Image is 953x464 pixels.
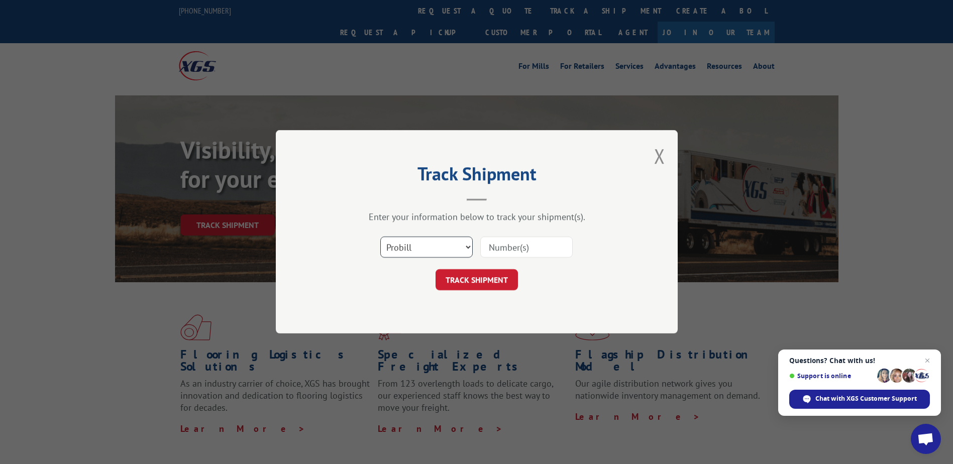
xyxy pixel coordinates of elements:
h2: Track Shipment [326,167,627,186]
div: Enter your information below to track your shipment(s). [326,211,627,223]
button: Close modal [654,143,665,169]
button: TRACK SHIPMENT [436,270,518,291]
span: Support is online [789,372,874,380]
span: Chat with XGS Customer Support [815,394,917,403]
span: Chat with XGS Customer Support [789,390,930,409]
span: Questions? Chat with us! [789,357,930,365]
input: Number(s) [480,237,573,258]
a: Open chat [911,424,941,454]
